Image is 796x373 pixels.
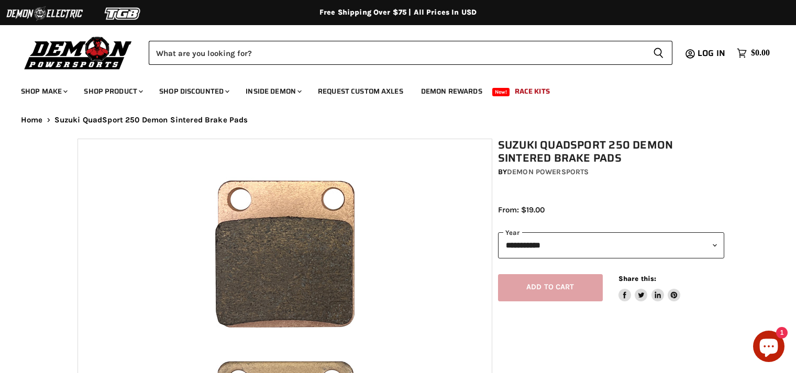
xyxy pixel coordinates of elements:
[13,81,74,102] a: Shop Make
[54,116,248,125] span: Suzuki QuadSport 250 Demon Sintered Brake Pads
[492,88,510,96] span: New!
[413,81,490,102] a: Demon Rewards
[21,116,43,125] a: Home
[21,34,136,71] img: Demon Powersports
[76,81,149,102] a: Shop Product
[618,274,681,302] aside: Share this:
[238,81,308,102] a: Inside Demon
[750,331,788,365] inbox-online-store-chat: Shopify online store chat
[84,4,162,24] img: TGB Logo 2
[751,48,770,58] span: $0.00
[498,166,724,178] div: by
[507,81,558,102] a: Race Kits
[645,41,672,65] button: Search
[693,49,732,58] a: Log in
[618,275,656,282] span: Share this:
[310,81,411,102] a: Request Custom Axles
[13,76,767,102] ul: Main menu
[732,46,775,61] a: $0.00
[5,4,84,24] img: Demon Electric Logo 2
[698,47,725,60] span: Log in
[498,205,545,214] span: From: $19.00
[498,232,724,258] select: year
[507,167,589,176] a: Demon Powersports
[498,139,724,165] h1: Suzuki QuadSport 250 Demon Sintered Brake Pads
[151,81,236,102] a: Shop Discounted
[149,41,645,65] input: Search
[149,41,672,65] form: Product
